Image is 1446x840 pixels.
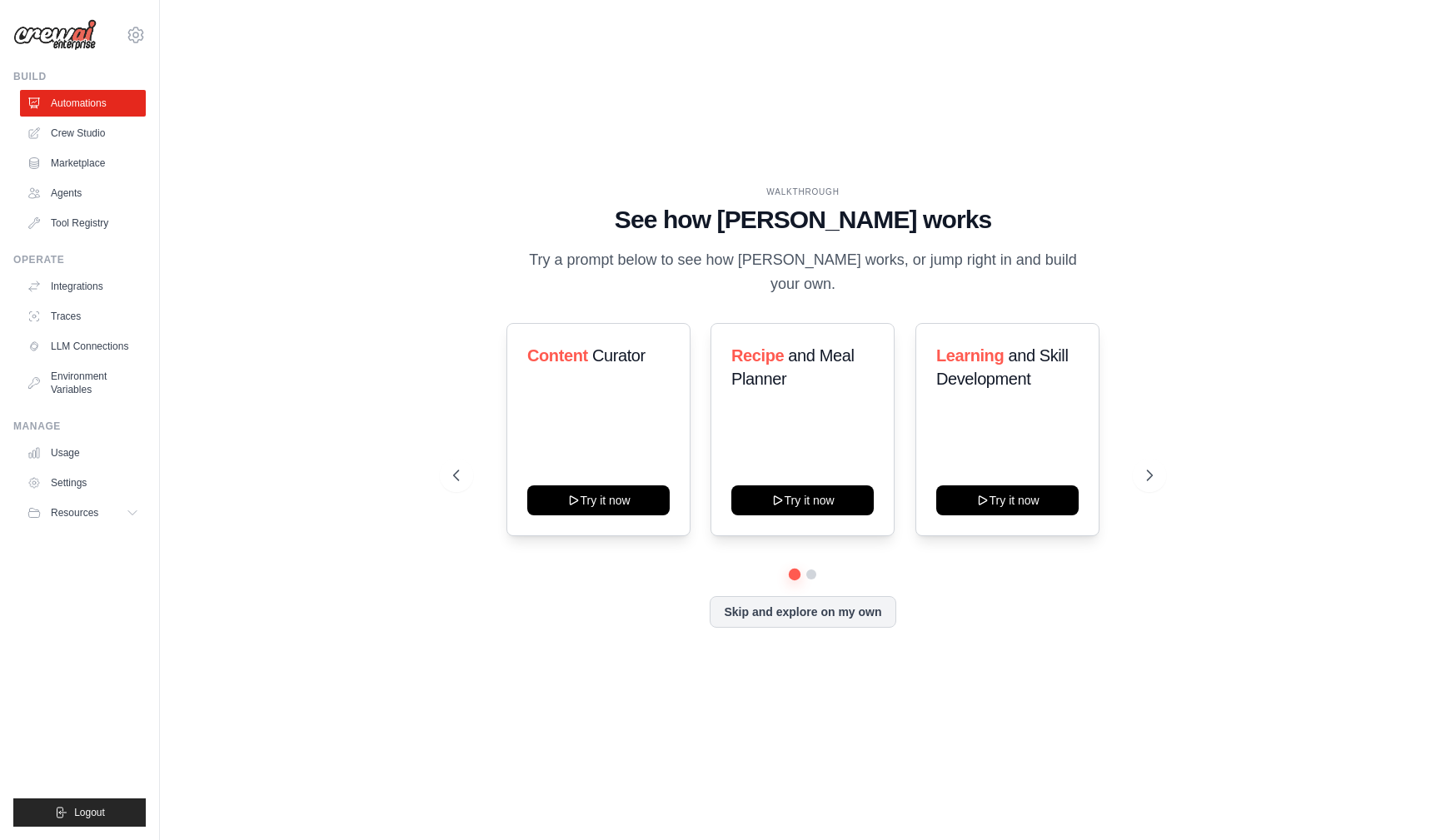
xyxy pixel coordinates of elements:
[20,470,146,496] a: Settings
[51,506,98,519] span: Resources
[453,205,1153,235] h1: See how [PERSON_NAME] works
[13,253,146,266] div: Operate
[731,346,854,388] span: and Meal Planner
[936,346,1004,365] span: Learning
[731,485,874,515] button: Try it now
[20,90,146,117] a: Automations
[20,273,146,300] a: Integrations
[20,150,146,176] a: Marketplace
[453,186,1153,198] div: WALKTHROUGH
[936,485,1079,515] button: Try it now
[20,333,146,360] a: LLM Connections
[74,806,105,819] span: Logout
[731,346,784,365] span: Recipe
[20,303,146,330] a: Traces
[527,485,670,515] button: Try it now
[20,363,146,403] a: Environment Variables
[13,19,97,51] img: Logo
[13,70,146,83] div: Build
[20,120,146,147] a: Crew Studio
[20,180,146,206] a: Agents
[710,596,895,628] button: Skip and explore on my own
[523,248,1083,297] p: Try a prompt below to see how [PERSON_NAME] works, or jump right in and build your own.
[592,346,646,365] span: Curator
[13,420,146,433] div: Manage
[527,346,588,365] span: Content
[20,210,146,236] a: Tool Registry
[936,346,1068,388] span: and Skill Development
[20,440,146,466] a: Usage
[13,798,146,827] button: Logout
[20,500,146,526] button: Resources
